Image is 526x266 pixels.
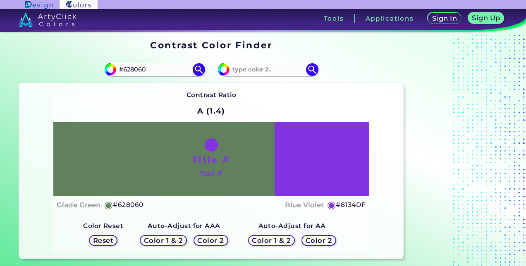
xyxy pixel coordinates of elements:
h3: Tools [324,15,344,21]
h5: #8134DF [336,199,366,210]
h5: Color 1 & 2 [146,237,181,243]
h5: ◉ [104,200,113,210]
img: icon search [306,63,318,76]
h5: Reset [94,237,112,243]
img: ArtyClick Design logo [25,1,53,9]
a: Sign In [429,13,459,24]
img: logo_artyclick_colors_white.svg [19,12,77,27]
h5: Sign In [433,15,456,21]
h4: Text ✗ [200,168,222,180]
strong: Auto-Adjust for AA [258,222,326,230]
strong: Auto-Adjust for AAA [148,222,220,230]
a: Sign Up [470,13,502,24]
h5: Color 2 [307,237,331,243]
img: icon search [193,63,205,76]
input: type color 2.. [230,64,306,75]
h5: ◉ [327,200,336,210]
h5: #628060 [113,199,143,210]
h5: Sign Up [473,15,499,21]
strong: Contrast Ratio [186,91,237,99]
h3: Applications [366,15,414,21]
h5: Color 2 [199,237,223,243]
h4: Blue Violet [285,199,324,211]
h2: A (1.4) [194,102,229,120]
h5: Color 1 & 2 [254,237,289,243]
h1: Title ✗ [192,153,230,166]
h1: Contrast Color Finder [150,39,272,51]
h4: Glade Green [57,199,101,211]
input: type color 1.. [116,64,193,75]
strong: Color Reset [83,222,123,230]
